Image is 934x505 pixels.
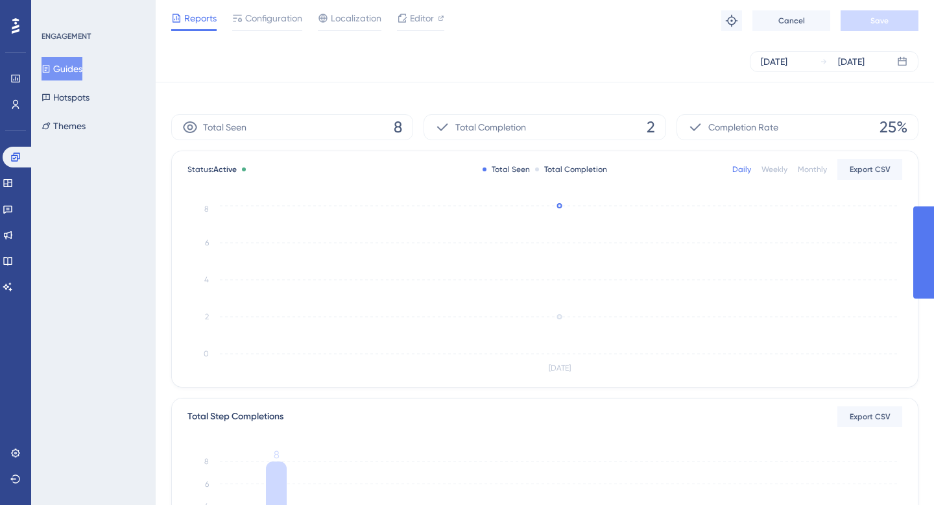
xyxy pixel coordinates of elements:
div: Total Step Completions [187,409,283,425]
tspan: 2 [205,312,209,321]
span: Active [213,165,237,174]
span: 25% [880,117,907,138]
span: Export CSV [850,164,891,175]
span: Save [870,16,889,26]
div: Monthly [798,164,827,175]
div: [DATE] [838,54,865,69]
button: Guides [42,57,82,80]
span: Reports [184,10,217,26]
div: [DATE] [761,54,787,69]
span: Total Seen [203,119,246,135]
button: Export CSV [837,159,902,180]
span: Completion Rate [708,119,778,135]
tspan: 0 [204,349,209,358]
tspan: [DATE] [549,363,571,373]
iframe: UserGuiding AI Assistant Launcher [880,454,918,493]
button: Export CSV [837,406,902,427]
span: Configuration [245,10,302,26]
span: Total Completion [455,119,526,135]
span: Localization [331,10,381,26]
tspan: 6 [205,238,209,247]
button: Cancel [752,10,830,31]
button: Themes [42,114,86,138]
button: Save [841,10,918,31]
tspan: 8 [204,204,209,214]
span: 8 [394,117,402,138]
div: Weekly [761,164,787,175]
span: Editor [410,10,434,26]
div: ENGAGEMENT [42,31,91,42]
tspan: 8 [204,457,209,466]
div: Total Seen [483,164,530,175]
span: Export CSV [850,412,891,422]
div: Total Completion [535,164,607,175]
span: Cancel [778,16,805,26]
tspan: 4 [204,275,209,284]
button: Hotspots [42,86,90,109]
tspan: 6 [205,480,209,489]
tspan: 8 [274,449,280,461]
div: Daily [732,164,751,175]
span: Status: [187,164,237,175]
span: 2 [647,117,655,138]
